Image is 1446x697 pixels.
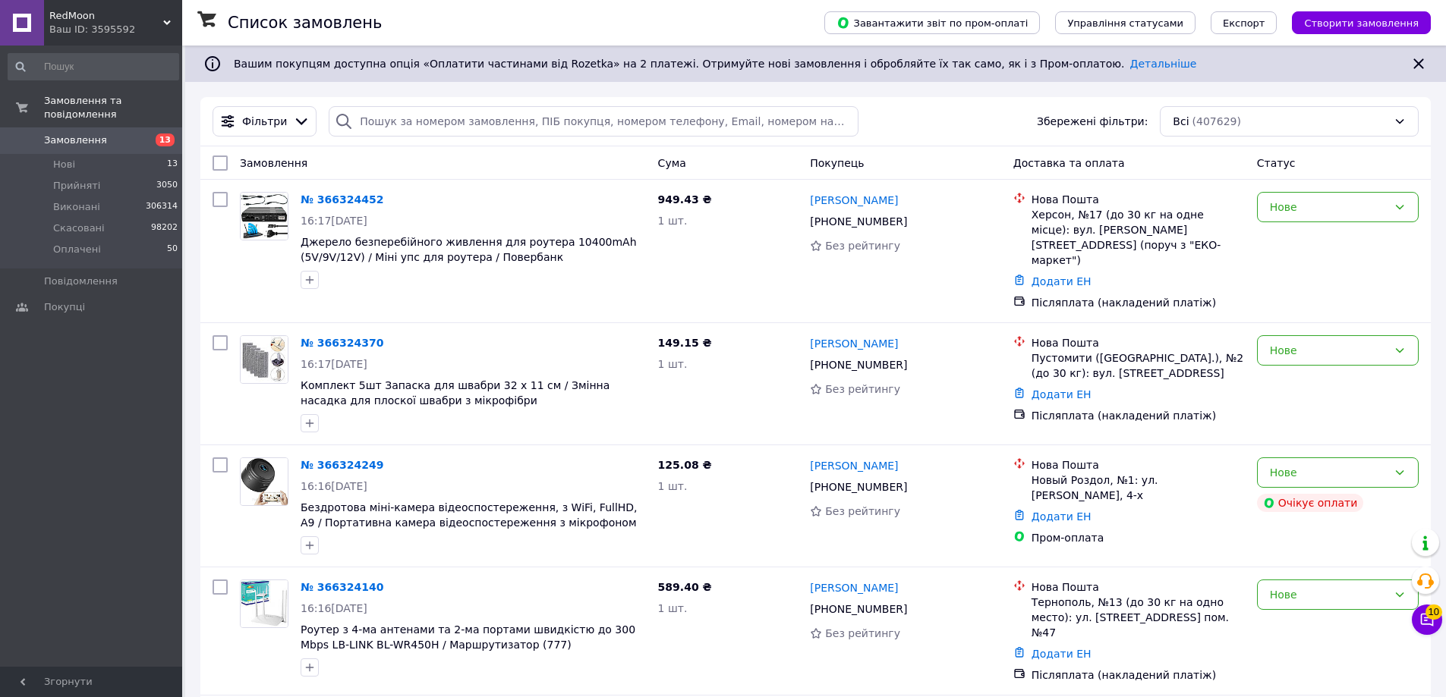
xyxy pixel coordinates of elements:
img: Фото товару [241,458,288,505]
span: Cума [658,157,686,169]
span: Замовлення та повідомлення [44,94,182,121]
a: Створити замовлення [1277,16,1431,28]
img: Фото товару [241,336,288,383]
span: 16:17[DATE] [301,358,367,370]
a: Фото товару [240,579,288,628]
a: Джерело безперебійного живлення для роутера 10400mAh (5V/9V/12V) / Міні упс для роутера / Повербанк [301,236,637,263]
span: 1 шт. [658,602,688,614]
a: Додати ЕН [1032,510,1092,523]
span: 13 [167,158,178,171]
span: Фільтри [242,114,287,129]
div: Херсон, №17 (до 30 кг на одне місце): вул. [PERSON_NAME][STREET_ADDRESS] (поруч з "ЕКО-маркет") [1032,207,1245,268]
span: Без рейтингу [825,383,900,395]
span: Збережені фільтри: [1037,114,1148,129]
span: Замовлення [240,157,307,169]
span: Вашим покупцям доступна опція «Оплатити частинами від Rozetka» на 2 платежі. Отримуйте нові замов... [234,58,1196,70]
a: Додати ЕН [1032,275,1092,287]
div: Нова Пошта [1032,457,1245,473]
span: (407629) [1192,115,1241,127]
span: 1 шт. [658,215,688,227]
button: Чат з покупцем10 [1412,604,1442,635]
div: Нова Пошта [1032,335,1245,350]
span: Оплачені [53,243,101,256]
div: [PHONE_NUMBER] [807,476,910,498]
button: Створити замовлення [1292,11,1431,34]
a: Додати ЕН [1032,388,1092,400]
div: Нове [1270,342,1388,359]
span: 98202 [151,221,178,235]
div: [PHONE_NUMBER] [807,354,910,375]
span: Управління статусами [1067,17,1183,29]
a: Фото товару [240,335,288,384]
a: [PERSON_NAME] [810,193,898,208]
span: 125.08 ₴ [658,459,712,471]
span: 949.43 ₴ [658,193,712,206]
span: Створити замовлення [1304,17,1419,29]
div: Пром-оплата [1032,530,1245,545]
img: Фото товару [241,193,288,240]
span: Повідомлення [44,275,118,288]
span: 1 шт. [658,358,688,370]
span: 16:17[DATE] [301,215,367,227]
img: Фото товару [241,580,288,627]
span: Покупець [810,157,864,169]
span: Покупці [44,300,85,314]
a: Роутер з 4-ма антенами та 2-ма портами швидкістю до 300 Mbps LB-LINK BL-WR450H / Маршрутизатор (777) [301,623,635,651]
span: Завантажити звіт по пром-оплаті [836,16,1028,30]
span: 306314 [146,200,178,214]
div: Післяплата (накладений платіж) [1032,295,1245,310]
a: Бездротова міні-камера відеоспостереження, з WiFi, FullHD, A9 / Портативна камера відеоспостереже... [301,501,638,529]
div: Нове [1270,464,1388,481]
div: Нова Пошта [1032,579,1245,595]
span: 50 [167,243,178,256]
button: Управління статусами [1055,11,1196,34]
div: Очікує оплати [1257,494,1364,512]
span: Виконані [53,200,100,214]
button: Завантажити звіт по пром-оплаті [824,11,1040,34]
a: Додати ЕН [1032,648,1092,660]
span: Без рейтингу [825,627,900,639]
a: Детальніше [1130,58,1197,70]
span: Без рейтингу [825,505,900,517]
input: Пошук [8,53,179,80]
button: Експорт [1211,11,1277,34]
div: Нове [1270,586,1388,603]
div: [PHONE_NUMBER] [807,211,910,232]
span: Всі [1173,114,1189,129]
span: Нові [53,158,75,171]
a: [PERSON_NAME] [810,580,898,595]
div: Нова Пошта [1032,192,1245,207]
div: Тернополь, №13 (до 30 кг на одно место): ул. [STREET_ADDRESS] пом. №47 [1032,595,1245,640]
span: 16:16[DATE] [301,602,367,614]
div: Ваш ID: 3595592 [49,23,182,36]
div: Післяплата (накладений платіж) [1032,667,1245,683]
a: Фото товару [240,192,288,240]
span: 13 [156,133,175,146]
div: [PHONE_NUMBER] [807,598,910,620]
a: Фото товару [240,457,288,506]
span: Експорт [1223,17,1265,29]
span: 10 [1426,604,1442,620]
span: Замовлення [44,133,107,147]
a: [PERSON_NAME] [810,458,898,473]
span: Без рейтингу [825,240,900,252]
span: RedMoon [49,9,163,23]
div: Новый Роздол, №1: ул. [PERSON_NAME], 4-х [1032,473,1245,503]
a: № 366324452 [301,193,383,206]
span: 3050 [156,179,178,193]
span: Статус [1257,157,1296,169]
a: Комплект 5шт Запаска для швабри 32 х 11 см / Змінна насадка для плоскої швабри з мікрофібри [301,379,610,407]
span: Доставка та оплата [1013,157,1125,169]
a: № 366324370 [301,337,383,349]
input: Пошук за номером замовлення, ПІБ покупця, номером телефону, Email, номером накладної [329,106,858,137]
span: 589.40 ₴ [658,581,712,593]
div: Післяплата (накладений платіж) [1032,408,1245,423]
a: № 366324249 [301,459,383,471]
span: Прийняті [53,179,100,193]
a: № 366324140 [301,581,383,593]
a: [PERSON_NAME] [810,336,898,351]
